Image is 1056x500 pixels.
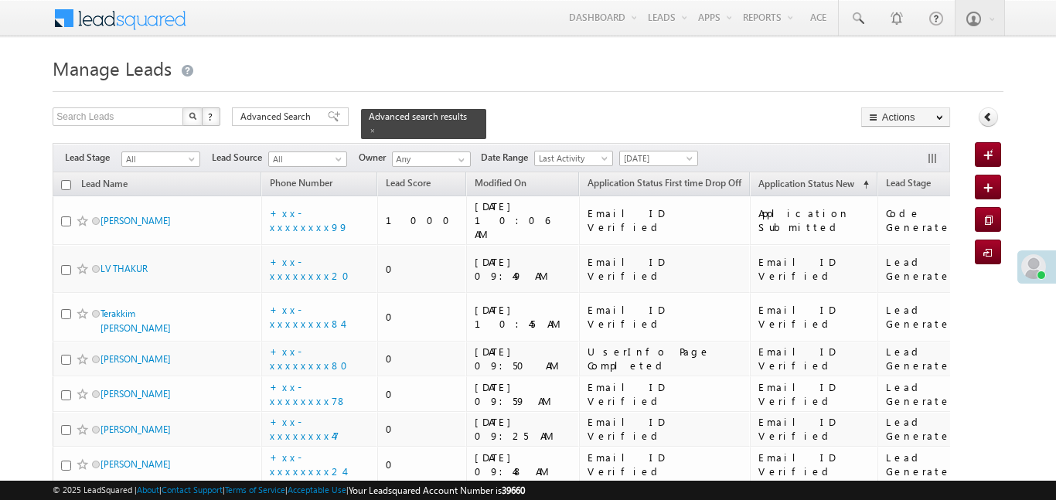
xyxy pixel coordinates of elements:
a: +xx-xxxxxxxx47 [270,415,339,442]
div: [DATE] 09:25 AM [475,415,573,443]
a: Contact Support [162,485,223,495]
div: Email ID Verified [758,415,870,443]
button: ? [202,107,220,126]
span: Application Status New [758,178,854,189]
a: +xx-xxxxxxxx99 [270,206,349,233]
a: Lead Score [378,175,438,195]
div: 0 [386,262,459,276]
span: Lead Stage [886,177,931,189]
span: Your Leadsquared Account Number is [349,485,525,496]
a: [PERSON_NAME] [100,458,171,470]
a: Terms of Service [225,485,285,495]
a: +xx-xxxxxxxx24 [270,451,344,478]
span: All [269,152,342,166]
input: Type to Search [392,151,471,167]
div: [DATE] 10:06 AM [475,199,573,241]
span: Modified On [475,177,526,189]
div: Email ID Verified [758,380,870,408]
img: Search [189,112,196,120]
span: ? [208,110,215,123]
div: [DATE] 09:59 AM [475,380,573,408]
a: Last Activity [534,151,613,166]
a: Lead Stage [878,175,938,195]
div: 0 [386,352,459,366]
a: Terakkim [PERSON_NAME] [100,308,171,334]
div: Lead Generated [886,303,963,331]
a: Phone Number [262,175,340,195]
a: LV THAKUR [100,263,148,274]
div: Application Submitted [758,206,870,234]
input: Check all records [61,180,71,190]
div: Email ID Verified [758,303,870,331]
div: Lead Generated [886,255,963,283]
span: Application Status First time Drop Off [588,177,741,189]
div: 0 [386,422,459,436]
a: All [268,151,347,167]
div: [DATE] 09:49 AM [475,255,573,283]
a: Show All Items [450,152,469,168]
a: [DATE] [619,151,698,166]
span: All [122,152,196,166]
span: (sorted ascending) [857,179,869,191]
div: 0 [386,310,459,324]
a: Application Status New (sorted ascending) [751,175,877,195]
a: +xx-xxxxxxxx78 [270,380,347,407]
a: [PERSON_NAME] [100,388,171,400]
span: 39660 [502,485,525,496]
a: [PERSON_NAME] [100,353,171,365]
div: Lead Generated [886,380,963,408]
a: Modified On [467,175,534,195]
div: Lead Generated [886,451,963,478]
span: Phone Number [270,177,332,189]
div: Email ID Verified [758,345,870,372]
div: Email ID Verified [588,380,743,408]
span: © 2025 LeadSquared | | | | | [53,483,525,498]
div: 1000 [386,213,459,227]
div: Code Generated [886,206,963,234]
span: [DATE] [620,151,693,165]
div: [DATE] 09:50 AM [475,345,573,372]
div: UserInfo Page Completed [588,345,743,372]
span: Manage Leads [53,56,172,80]
div: Email ID Verified [758,451,870,478]
a: [PERSON_NAME] [100,215,171,226]
span: Date Range [481,151,534,165]
a: Acceptable Use [288,485,346,495]
button: Actions [861,107,950,127]
div: Email ID Verified [588,255,743,283]
div: Lead Generated [886,415,963,443]
a: +xx-xxxxxxxx84 [270,303,342,330]
div: [DATE] 09:48 AM [475,451,573,478]
a: About [137,485,159,495]
a: Application Status First time Drop Off [580,175,749,195]
div: Email ID Verified [758,255,870,283]
span: Advanced Search [240,110,315,124]
a: +xx-xxxxxxxx80 [270,345,357,372]
div: 0 [386,387,459,401]
a: +xx-xxxxxxxx20 [270,255,359,282]
a: [PERSON_NAME] [100,423,171,435]
div: Email ID Verified [588,206,743,234]
span: Lead Stage [65,151,121,165]
div: 0 [386,457,459,471]
div: [DATE] 10:45 AM [475,303,573,331]
div: Lead Generated [886,345,963,372]
span: Lead Source [212,151,268,165]
span: Last Activity [535,151,608,165]
a: Lead Name [73,175,135,196]
span: Owner [359,151,392,165]
div: Email ID Verified [588,451,743,478]
div: Email ID Verified [588,415,743,443]
span: Lead Score [386,177,431,189]
div: Email ID Verified [588,303,743,331]
span: Advanced search results [369,111,467,122]
a: All [121,151,200,167]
